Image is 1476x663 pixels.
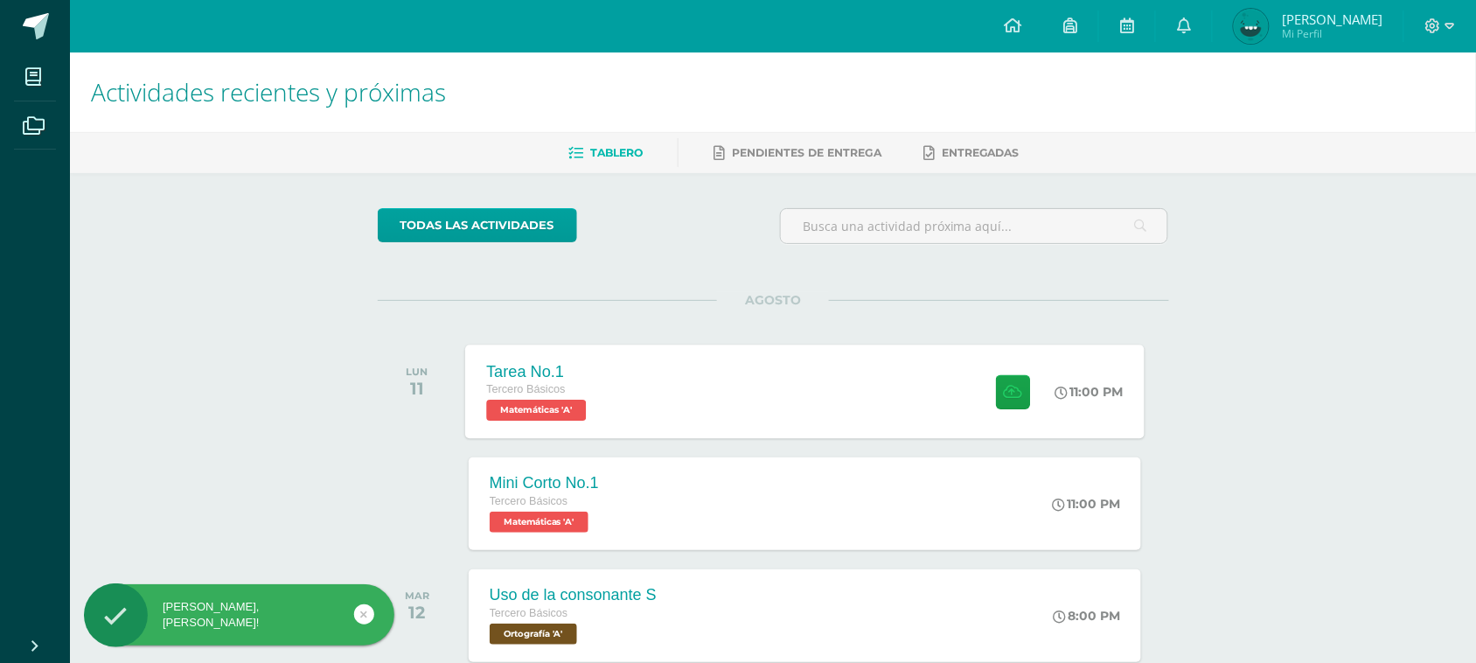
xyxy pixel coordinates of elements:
div: 11:00 PM [1052,496,1120,512]
span: Tercero Básicos [490,607,568,619]
span: AGOSTO [717,292,829,308]
span: [PERSON_NAME] [1282,10,1382,28]
a: Entregadas [923,139,1020,167]
div: 11 [406,378,428,399]
span: Tercero Básicos [486,383,565,395]
div: Mini Corto No.1 [490,474,599,492]
span: Tablero [590,146,643,159]
span: Matemáticas 'A' [486,400,586,421]
a: Tablero [568,139,643,167]
div: Uso de la consonante S [490,586,657,604]
span: Actividades recientes y próximas [91,75,446,108]
div: [PERSON_NAME], [PERSON_NAME]! [84,599,394,631]
span: Entregadas [942,146,1020,159]
div: LUN [406,366,428,378]
span: Tercero Básicos [490,495,568,507]
div: 8:00 PM [1053,608,1120,624]
span: Pendientes de entrega [732,146,881,159]
span: Matemáticas 'A' [490,512,588,533]
a: todas las Actividades [378,208,577,242]
span: Mi Perfil [1282,26,1382,41]
span: Ortografía 'A' [490,624,577,645]
div: 11:00 PM [1055,384,1124,400]
img: 1c21ca45a9899d64e4c585b3e02cc75d.png [1234,9,1269,44]
input: Busca una actividad próxima aquí... [781,209,1168,243]
a: Pendientes de entrega [714,139,881,167]
div: Tarea No.1 [486,362,590,380]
